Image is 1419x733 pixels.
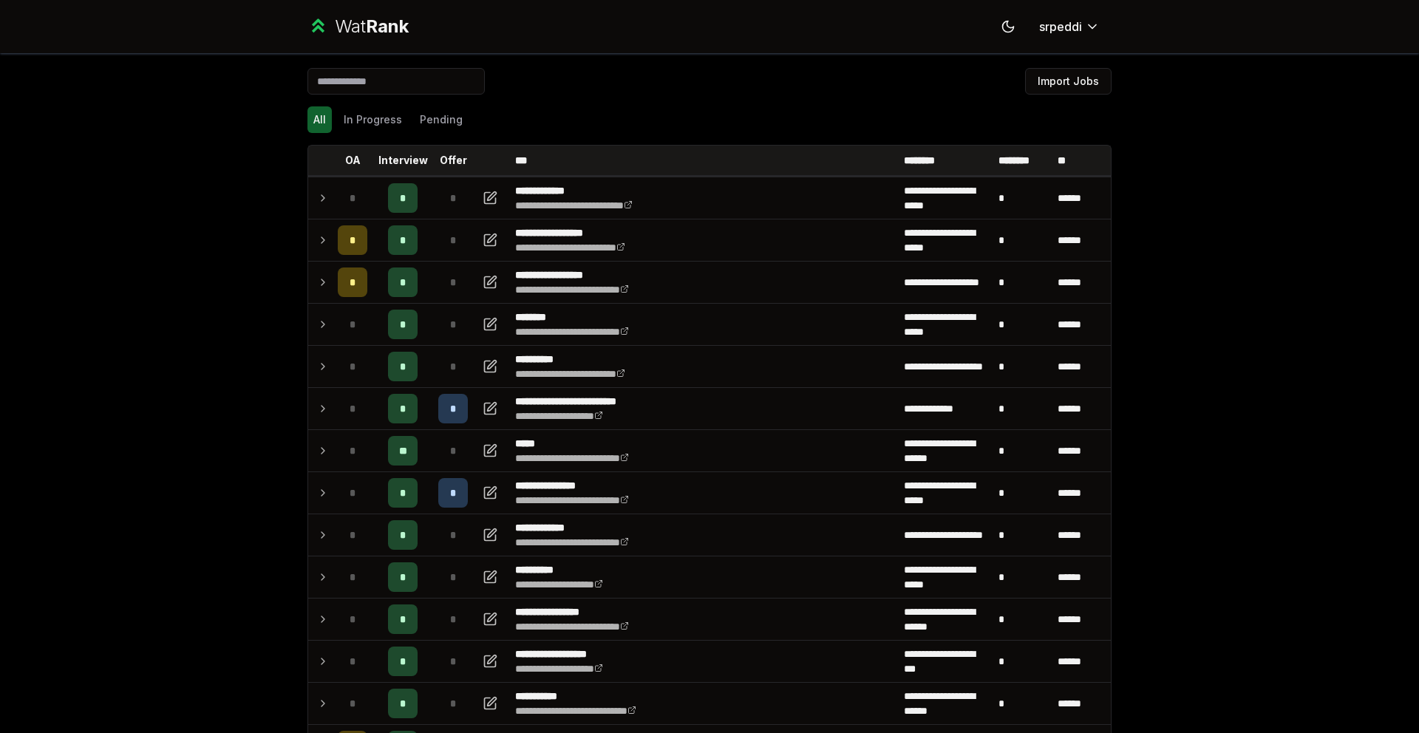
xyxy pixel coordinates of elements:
a: WatRank [307,15,409,38]
span: srpeddi [1039,18,1082,35]
p: Interview [378,153,428,168]
button: srpeddi [1027,13,1112,40]
p: OA [345,153,361,168]
button: In Progress [338,106,408,133]
button: All [307,106,332,133]
button: Import Jobs [1025,68,1112,95]
p: Offer [440,153,467,168]
div: Wat [335,15,409,38]
span: Rank [366,16,409,37]
button: Pending [414,106,469,133]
